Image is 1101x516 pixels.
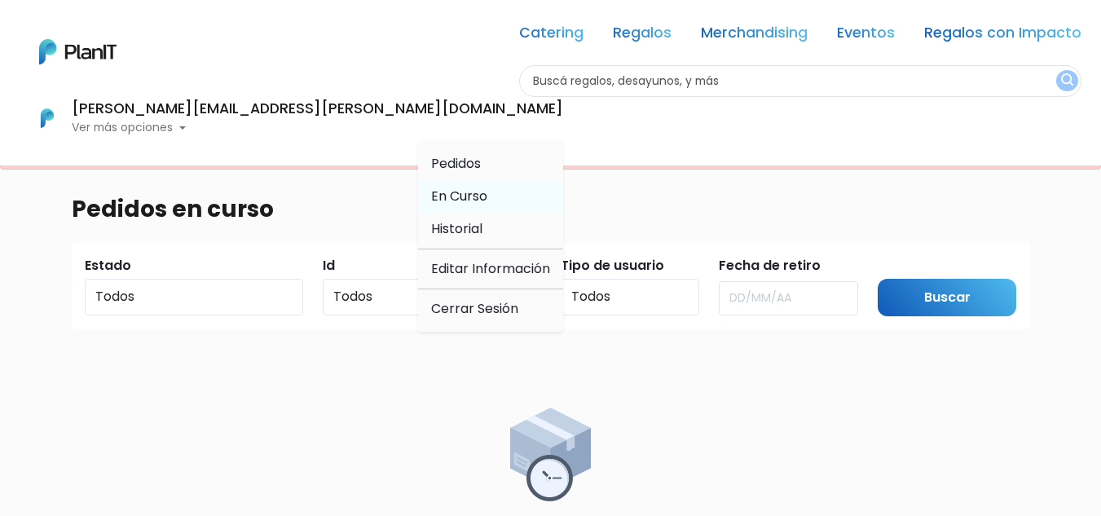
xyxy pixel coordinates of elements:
[837,26,895,46] a: Eventos
[418,213,563,245] a: Historial
[701,26,808,46] a: Merchandising
[510,408,591,501] img: order_placed-5f5e6e39e5ae547ca3eba8c261e01d413ae1761c3de95d077eb410d5aebd280f.png
[20,97,563,139] button: PlanIt Logo [PERSON_NAME][EMAIL_ADDRESS][PERSON_NAME][DOMAIN_NAME] Ver más opciones
[418,253,563,285] a: Editar Información
[85,256,131,276] label: Estado
[431,187,487,205] span: En Curso
[29,100,65,136] img: PlanIt Logo
[431,219,482,238] span: Historial
[561,256,664,276] label: Tipo de usuario
[1061,73,1073,89] img: search_button-432b6d5273f82d61273b3651a40e1bd1b912527efae98b1b7a1b2c0702e16a8d.svg
[878,279,1017,317] input: Buscar
[719,256,821,276] label: Fecha de retiro
[418,180,563,213] a: En Curso
[72,196,274,223] h3: Pedidos en curso
[323,256,335,276] label: Id
[84,15,235,47] div: ¿Necesitás ayuda?
[72,102,563,117] h6: [PERSON_NAME][EMAIL_ADDRESS][PERSON_NAME][DOMAIN_NAME]
[924,26,1081,46] a: Regalos con Impacto
[613,26,672,46] a: Regalos
[418,293,563,325] a: Cerrar Sesión
[39,39,117,64] img: PlanIt Logo
[431,154,481,173] span: Pedidos
[519,65,1081,97] input: Buscá regalos, desayunos, y más
[519,26,584,46] a: Catering
[719,281,858,315] input: DD/MM/AA
[878,256,925,276] label: Submit
[72,122,563,134] p: Ver más opciones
